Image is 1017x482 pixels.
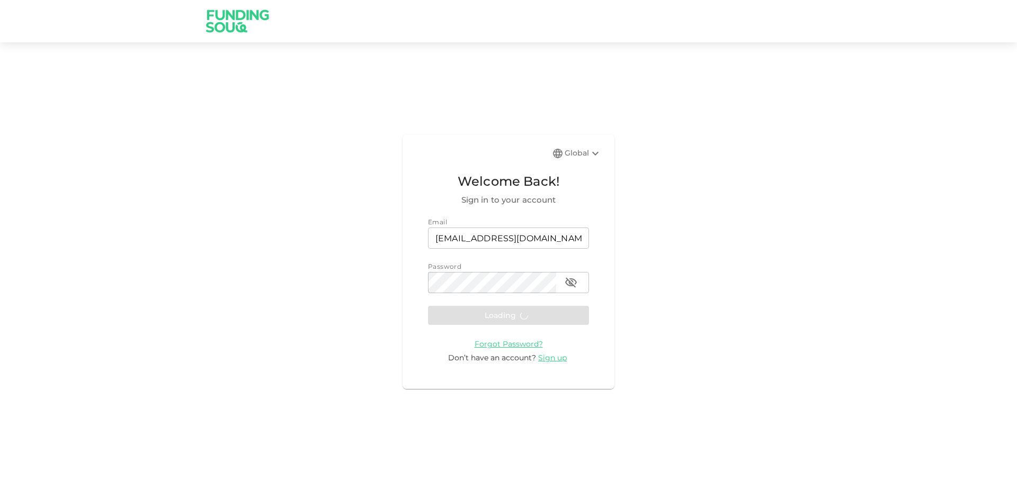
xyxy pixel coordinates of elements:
[428,272,556,293] input: password
[428,171,589,192] span: Welcome Back!
[428,218,447,226] span: Email
[428,228,589,249] input: email
[538,353,567,362] span: Sign up
[565,147,602,160] div: Global
[428,194,589,206] span: Sign in to your account
[448,353,536,362] span: Don’t have an account?
[475,339,543,349] a: Forgot Password?
[428,262,461,270] span: Password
